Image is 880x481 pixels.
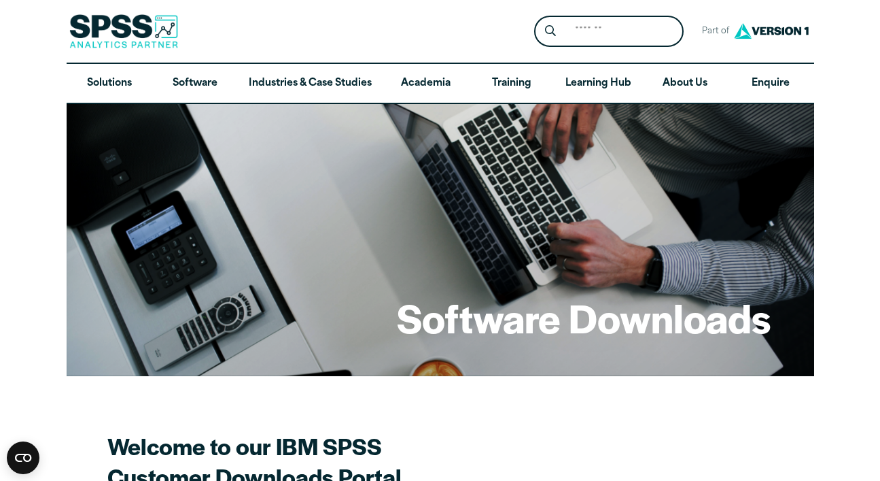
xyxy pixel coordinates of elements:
[67,64,814,103] nav: Desktop version of site main menu
[152,64,238,103] a: Software
[555,64,642,103] a: Learning Hub
[397,291,771,344] h1: Software Downloads
[238,64,383,103] a: Industries & Case Studies
[694,22,731,42] span: Part of
[538,19,563,44] button: Search magnifying glass icon
[728,64,813,103] a: Enquire
[545,25,556,37] svg: Search magnifying glass icon
[7,442,39,474] button: Open CMP widget
[534,16,684,48] form: Site Header Search Form
[731,18,812,44] img: Version1 Logo
[67,64,152,103] a: Solutions
[69,14,178,48] img: SPSS Analytics Partner
[642,64,728,103] a: About Us
[468,64,554,103] a: Training
[383,64,468,103] a: Academia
